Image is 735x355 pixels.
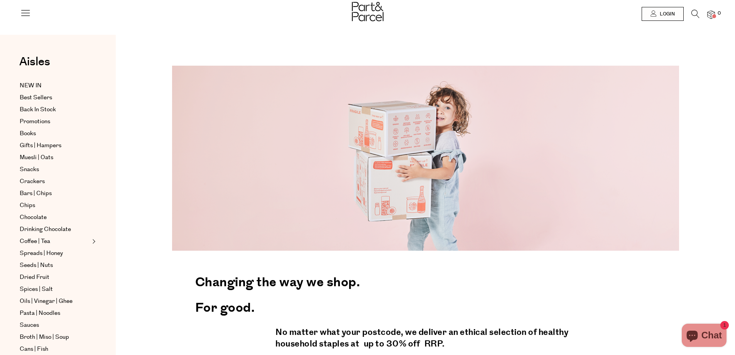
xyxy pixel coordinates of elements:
a: Broth | Miso | Soup [20,333,90,342]
span: Books [20,129,36,138]
a: Muesli | Oats [20,153,90,162]
span: Dried Fruit [20,273,49,282]
a: Books [20,129,90,138]
span: Spreads | Honey [20,249,63,258]
a: Chocolate [20,213,90,222]
span: Promotions [20,117,50,126]
a: Gifts | Hampers [20,141,90,150]
span: Coffee | Tea [20,237,50,246]
span: NEW IN [20,81,42,90]
h2: For good. [195,294,656,319]
a: 0 [707,10,715,19]
a: Login [642,7,684,21]
img: Part&Parcel [352,2,384,21]
span: Spices | Salt [20,285,53,294]
span: Best Sellers [20,93,52,102]
a: Coffee | Tea [20,237,90,246]
a: Spreads | Honey [20,249,90,258]
span: Crackers [20,177,45,186]
span: Cans | Fish [20,345,48,354]
a: Drinking Chocolate [20,225,90,234]
a: Sauces [20,321,90,330]
span: Pasta | Noodles [20,309,60,318]
a: Oils | Vinegar | Ghee [20,297,90,306]
img: 220427_Part_Parcel-0698-1344x490.png [172,66,679,251]
a: Spices | Salt [20,285,90,294]
span: Oils | Vinegar | Ghee [20,297,73,306]
a: Back In Stock [20,105,90,114]
span: Broth | Miso | Soup [20,333,69,342]
span: Sauces [20,321,39,330]
inbox-online-store-chat: Shopify online store chat [679,324,729,349]
a: Seeds | Nuts [20,261,90,270]
a: Bars | Chips [20,189,90,198]
a: Dried Fruit [20,273,90,282]
span: Seeds | Nuts [20,261,53,270]
span: Gifts | Hampers [20,141,61,150]
span: Muesli | Oats [20,153,53,162]
span: Bars | Chips [20,189,52,198]
span: Chips [20,201,35,210]
span: Aisles [19,53,50,70]
span: Drinking Chocolate [20,225,71,234]
a: Best Sellers [20,93,90,102]
a: Pasta | Noodles [20,309,90,318]
a: Chips [20,201,90,210]
a: Cans | Fish [20,345,90,354]
span: Login [658,11,675,17]
a: Aisles [19,56,50,75]
a: NEW IN [20,81,90,90]
span: 0 [716,10,723,17]
h2: Changing the way we shop. [195,268,656,294]
span: Snacks [20,165,39,174]
a: Crackers [20,177,90,186]
a: Promotions [20,117,90,126]
a: Snacks [20,165,90,174]
span: Chocolate [20,213,47,222]
button: Expand/Collapse Coffee | Tea [90,237,96,246]
span: Back In Stock [20,105,56,114]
